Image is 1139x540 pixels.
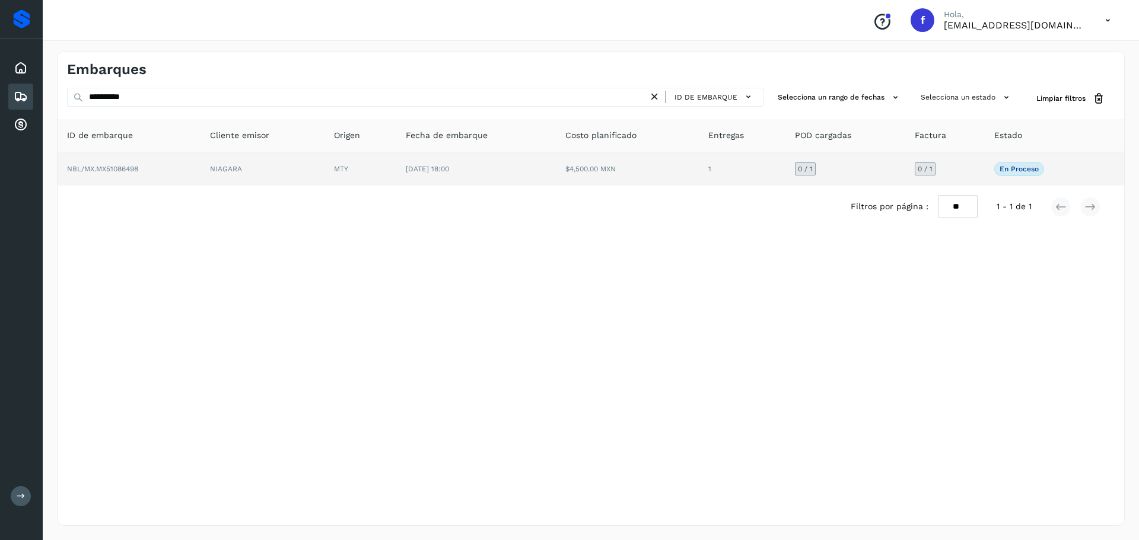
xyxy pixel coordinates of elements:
button: Limpiar filtros [1027,88,1115,110]
td: MTY [324,152,396,186]
span: 0 / 1 [798,165,813,172]
span: Limpiar filtros [1036,93,1086,104]
span: Estado [994,129,1022,142]
div: Cuentas por cobrar [8,112,33,138]
div: Embarques [8,84,33,110]
span: Factura [915,129,946,142]
span: [DATE] 18:00 [406,165,449,173]
span: ID de embarque [67,129,133,142]
span: POD cargadas [795,129,851,142]
td: $4,500.00 MXN [556,152,699,186]
span: 1 - 1 de 1 [997,200,1032,213]
span: Entregas [708,129,744,142]
span: NBL/MX.MX51086498 [67,165,138,173]
button: ID de embarque [671,88,758,106]
td: NIAGARA [201,152,324,186]
span: ID de embarque [675,92,737,103]
span: Cliente emisor [210,129,269,142]
p: Hola, [944,9,1086,20]
button: Selecciona un estado [916,88,1017,107]
div: Inicio [8,55,33,81]
span: Costo planificado [565,129,637,142]
span: Origen [334,129,360,142]
h4: Embarques [67,61,147,78]
span: 0 / 1 [918,165,933,172]
p: En proceso [1000,165,1039,173]
button: Selecciona un rango de fechas [773,88,906,107]
td: 1 [699,152,785,186]
span: Fecha de embarque [406,129,488,142]
span: Filtros por página : [851,200,928,213]
p: facturacion@salgofreight.com [944,20,1086,31]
